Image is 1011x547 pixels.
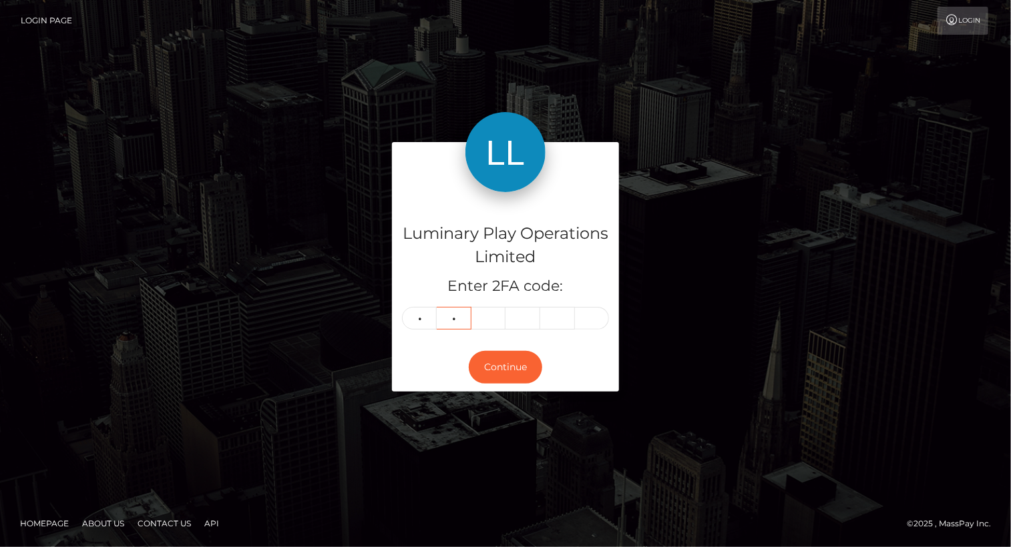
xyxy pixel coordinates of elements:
img: Luminary Play Operations Limited [465,112,546,192]
button: Continue [469,351,542,384]
a: Contact Us [132,513,196,534]
div: © 2025 , MassPay Inc. [907,516,1001,531]
h4: Luminary Play Operations Limited [402,222,609,269]
a: Login Page [21,7,72,35]
a: API [199,513,224,534]
a: Login [938,7,988,35]
a: Homepage [15,513,74,534]
a: About Us [77,513,130,534]
h5: Enter 2FA code: [402,276,609,297]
